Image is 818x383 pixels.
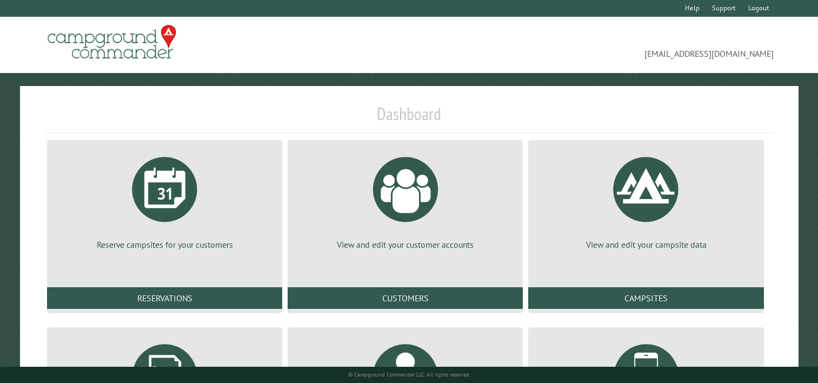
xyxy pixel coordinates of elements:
p: Reserve campsites for your customers [60,239,269,250]
span: [EMAIL_ADDRESS][DOMAIN_NAME] [409,30,774,60]
a: Reserve campsites for your customers [60,149,269,250]
img: Campground Commander [44,21,179,63]
a: View and edit your customer accounts [301,149,510,250]
h1: Dashboard [44,103,774,133]
p: View and edit your campsite data [541,239,750,250]
a: View and edit your campsite data [541,149,750,250]
a: Campsites [528,287,763,309]
a: Customers [288,287,523,309]
a: Reservations [47,287,282,309]
p: View and edit your customer accounts [301,239,510,250]
small: © Campground Commander LLC. All rights reserved. [348,371,470,378]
